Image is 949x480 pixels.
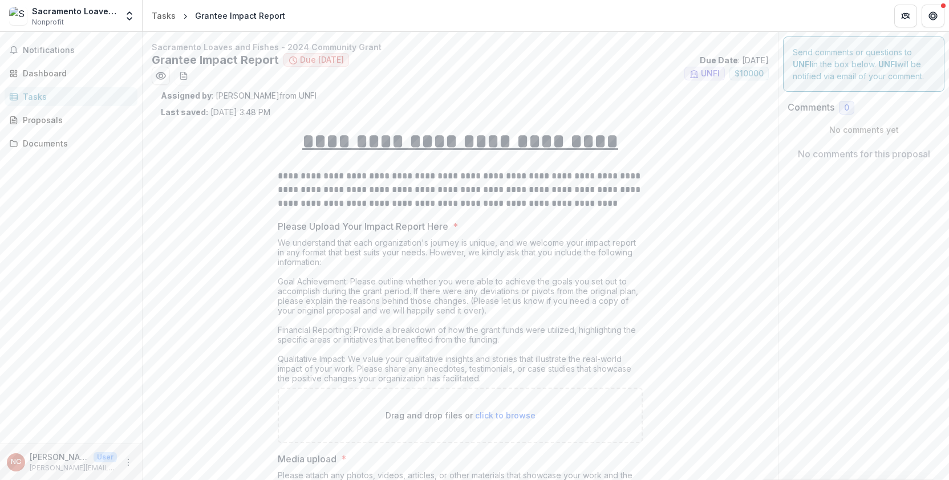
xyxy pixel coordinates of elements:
[161,91,212,100] strong: Assigned by
[23,91,128,103] div: Tasks
[23,114,128,126] div: Proposals
[700,54,769,66] p: : [DATE]
[32,17,64,27] span: Nonprofit
[23,67,128,79] div: Dashboard
[278,219,448,233] p: Please Upload Your Impact Report Here
[121,455,135,469] button: More
[161,107,208,117] strong: Last saved:
[788,102,834,113] h2: Comments
[11,458,21,466] div: Naomi Cabral
[783,36,944,92] div: Send comments or questions to in the box below. will be notified via email of your comment.
[475,410,536,420] span: click to browse
[5,87,137,106] a: Tasks
[175,67,193,85] button: download-word-button
[94,452,117,462] p: User
[147,7,290,24] nav: breadcrumb
[195,10,285,22] div: Grantee Impact Report
[5,41,137,59] button: Notifications
[161,106,270,118] p: [DATE] 3:48 PM
[700,55,738,65] strong: Due Date
[23,137,128,149] div: Documents
[30,463,117,473] p: [PERSON_NAME][EMAIL_ADDRESS][DOMAIN_NAME]
[152,10,176,22] div: Tasks
[152,53,279,67] h2: Grantee Impact Report
[300,55,344,65] span: Due [DATE]
[844,103,849,113] span: 0
[735,69,764,79] span: $ 10000
[894,5,917,27] button: Partners
[878,59,897,69] strong: UNFI
[32,5,117,17] div: Sacramento Loaves And Fishes
[701,69,720,79] span: UNFI
[152,41,769,53] p: Sacramento Loaves and Fishes - 2024 Community Grant
[121,5,137,27] button: Open entity switcher
[278,452,336,466] p: Media upload
[23,46,133,55] span: Notifications
[788,124,940,136] p: No comments yet
[5,111,137,129] a: Proposals
[386,409,536,421] p: Drag and drop files or
[30,451,89,463] p: [PERSON_NAME]
[161,90,760,101] p: : [PERSON_NAME] from UNFI
[922,5,944,27] button: Get Help
[278,238,643,388] div: We understand that each organization's journey is unique, and we welcome your impact report in an...
[5,134,137,153] a: Documents
[147,7,180,24] a: Tasks
[793,59,812,69] strong: UNFI
[5,64,137,83] a: Dashboard
[152,67,170,85] button: Preview e4d4041e-d9e3-48be-aabc-1238780cfcb1.pdf
[798,147,930,161] p: No comments for this proposal
[9,7,27,25] img: Sacramento Loaves And Fishes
